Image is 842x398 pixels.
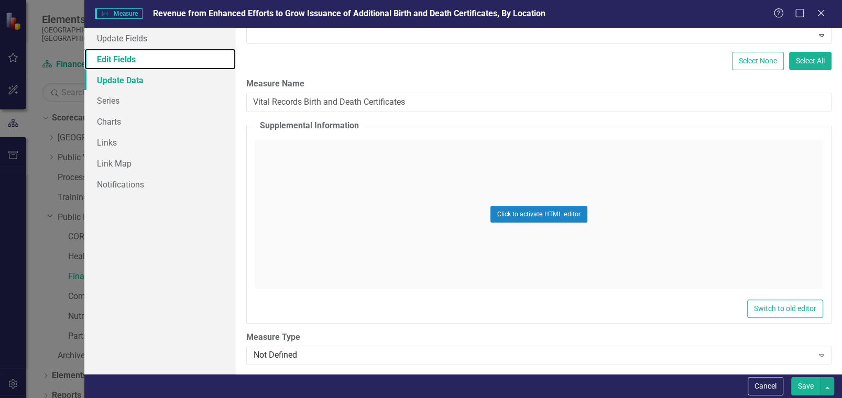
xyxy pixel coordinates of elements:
[84,49,236,70] a: Edit Fields
[246,78,832,90] label: Measure Name
[789,52,832,70] button: Select All
[95,8,143,19] span: Measure
[255,120,364,132] legend: Supplemental Information
[84,90,236,111] a: Series
[84,153,236,174] a: Link Map
[732,52,784,70] button: Select None
[747,300,823,318] button: Switch to old editor
[84,70,236,91] a: Update Data
[254,349,813,361] div: Not Defined
[490,206,587,223] button: Click to activate HTML editor
[748,377,783,395] button: Cancel
[84,132,236,153] a: Links
[791,377,821,395] button: Save
[84,28,236,49] a: Update Fields
[246,331,832,344] label: Measure Type
[153,8,545,18] span: Revenue from Enhanced Efforts to Grow Issuance of Additional Birth and Death Certificates, By Loc...
[84,174,236,195] a: Notifications
[84,111,236,132] a: Charts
